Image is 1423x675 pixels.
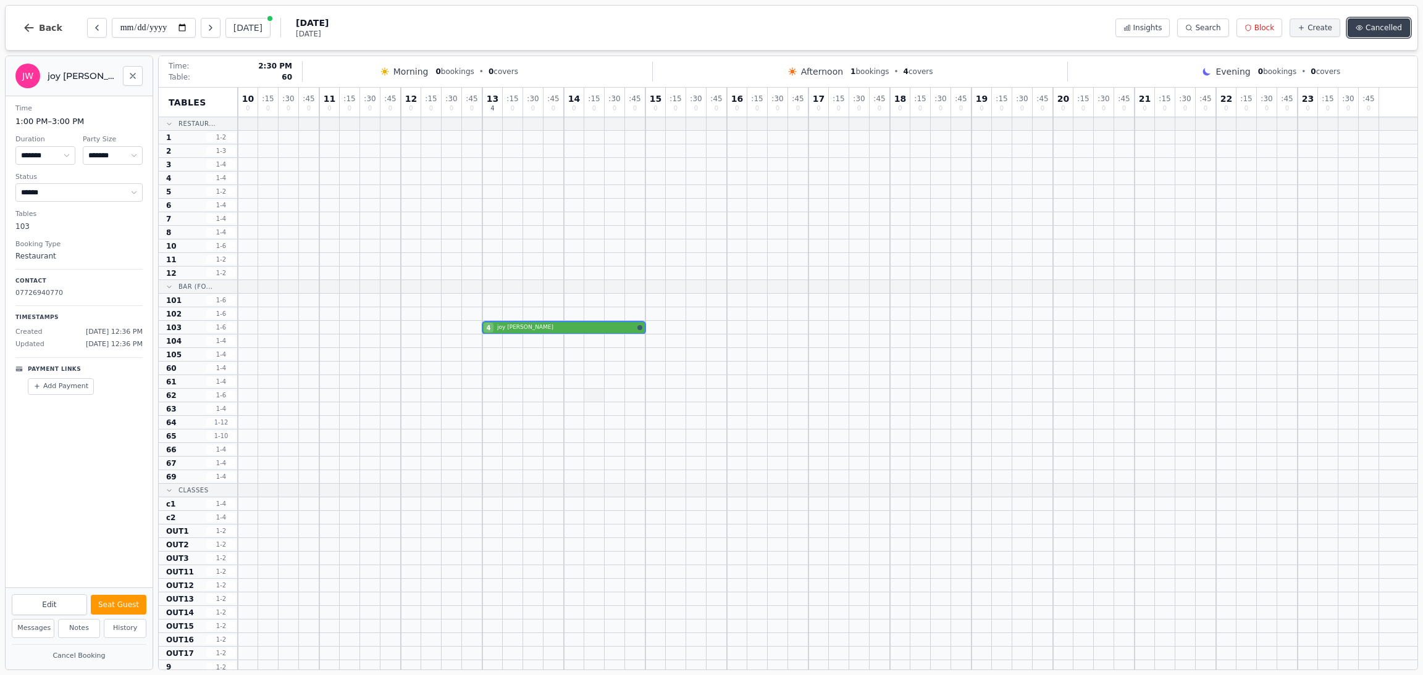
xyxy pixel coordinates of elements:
[13,13,72,43] button: Back
[1163,106,1167,112] span: 0
[731,94,743,103] span: 16
[511,106,514,112] span: 0
[364,95,376,102] span: : 30
[914,95,926,102] span: : 15
[393,65,429,78] span: Morning
[959,106,963,112] span: 0
[1348,19,1410,37] button: Cancelled
[955,95,967,102] span: : 45
[206,146,236,155] span: 1 - 3
[466,95,477,102] span: : 45
[166,214,171,224] span: 7
[166,133,171,143] span: 1
[497,323,635,332] span: joy [PERSON_NAME]
[206,418,236,427] span: 1 - 12
[206,363,236,373] span: 1 - 4
[87,18,107,38] button: Previous day
[206,499,236,508] span: 1 - 4
[980,106,983,112] span: 0
[1311,67,1340,77] span: covers
[429,106,433,112] span: 0
[166,187,171,197] span: 5
[12,619,54,638] button: Messages
[771,95,783,102] span: : 30
[1326,106,1330,112] span: 0
[1367,106,1371,112] span: 0
[710,95,722,102] span: : 45
[1265,106,1269,112] span: 0
[629,95,640,102] span: : 45
[324,94,335,103] span: 11
[166,228,171,238] span: 8
[242,94,254,103] span: 10
[166,418,177,428] span: 64
[1306,106,1309,112] span: 0
[343,95,355,102] span: : 15
[996,95,1007,102] span: : 15
[166,608,194,618] span: OUT14
[206,323,236,332] span: 1 - 6
[796,106,800,112] span: 0
[1220,94,1232,103] span: 22
[435,67,440,76] span: 0
[225,18,271,38] button: [DATE]
[904,67,933,77] span: covers
[166,146,171,156] span: 2
[166,391,177,400] span: 62
[792,95,804,102] span: : 45
[755,106,759,112] span: 0
[206,513,236,522] span: 1 - 4
[857,106,861,112] span: 0
[1362,95,1374,102] span: : 45
[489,67,518,77] span: covers
[918,106,922,112] span: 0
[169,61,189,71] span: Time:
[206,187,236,196] span: 1 - 2
[506,95,518,102] span: : 15
[1254,23,1274,33] span: Block
[166,567,194,577] span: OUT11
[1122,106,1126,112] span: 0
[368,106,372,112] span: 0
[850,67,855,76] span: 1
[166,499,175,509] span: c1
[388,106,392,112] span: 0
[15,209,143,220] dt: Tables
[15,64,40,88] div: JW
[735,106,739,112] span: 0
[166,635,194,645] span: OUT16
[28,365,81,374] p: Payment Links
[12,648,146,664] button: Cancel Booking
[86,327,143,337] span: [DATE] 12:36 PM
[206,160,236,169] span: 1 - 4
[1224,106,1228,112] span: 0
[1258,67,1263,76] span: 0
[166,594,194,604] span: OUT13
[206,133,236,142] span: 1 - 2
[1102,106,1106,112] span: 0
[894,67,899,77] span: •
[1143,106,1146,112] span: 0
[1346,106,1350,112] span: 0
[166,309,182,319] span: 102
[694,106,698,112] span: 0
[15,172,143,183] dt: Status
[1177,19,1228,37] button: Search
[801,65,843,78] span: Afternoon
[206,621,236,631] span: 1 - 2
[531,106,535,112] span: 0
[1322,95,1333,102] span: : 15
[166,404,177,414] span: 63
[1285,106,1289,112] span: 0
[653,106,657,112] span: 0
[206,567,236,576] span: 1 - 2
[450,106,453,112] span: 0
[1159,95,1170,102] span: : 15
[303,95,314,102] span: : 45
[15,104,143,114] dt: Time
[837,106,841,112] span: 0
[547,95,559,102] span: : 45
[282,72,292,82] span: 60
[853,95,865,102] span: : 30
[1236,19,1282,37] button: Block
